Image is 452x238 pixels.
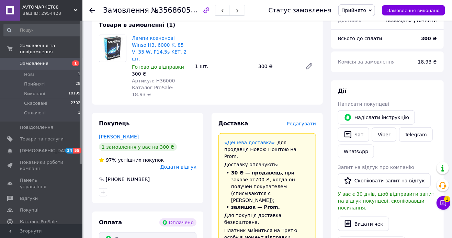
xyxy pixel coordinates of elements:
span: 1 [444,196,450,202]
span: Артикул: H36000 [132,78,175,83]
span: Прийняті [24,81,45,87]
button: Надіслати інструкцію [338,110,415,125]
a: Telegram [399,127,433,142]
span: Запит на відгук про компанію [338,165,414,170]
button: Чат з покупцем1 [437,196,450,210]
div: 1 замовлення у вас на 300 ₴ [99,143,177,151]
span: 55 [73,148,81,154]
div: Оплачено [159,218,196,227]
span: Доставка [218,120,248,127]
span: Готово до відправки [132,64,184,70]
b: 300 ₴ [421,36,437,41]
span: Оплачені [24,110,46,116]
div: Повернутися назад [89,7,95,14]
div: Статус замовлення [269,7,332,14]
input: Пошук [3,24,81,36]
span: Товари в замовленні (1) [99,22,176,28]
span: Замовлення [20,60,48,67]
span: Каталог ProSale [20,219,57,225]
span: Показники роботи компанії [20,159,64,172]
a: [PERSON_NAME] [99,134,139,139]
span: Замовлення [103,6,149,14]
span: 1 [72,60,79,66]
span: 1 [78,110,80,116]
span: Виконані [24,91,45,97]
div: для продавця Новою Поштою на Prom. [224,139,310,160]
div: 300 ₴ [256,61,300,71]
span: 18.93 ₴ [418,59,437,65]
span: Каталог ProSale: 18.93 ₴ [132,85,173,97]
span: Комісія за замовлення [338,59,395,65]
a: «Дешева доставка» [224,140,275,145]
div: [PHONE_NUMBER] [105,176,150,183]
span: Прийнято [341,8,366,13]
a: Лампи ксенонові Winso H3, 6000 K, 85 V, 35 W, P14.5s KET, 2 шт. [132,35,187,61]
span: Панель управління [20,177,64,190]
span: Всього до сплати [338,36,382,41]
span: [DEMOGRAPHIC_DATA] [20,148,71,154]
span: Відгуки [20,195,38,202]
span: Додати відгук [160,164,196,170]
span: У вас є 30 днів, щоб відправити запит на відгук покупцеві, скопіювавши посилання. [338,191,434,211]
span: Скасовані [24,100,47,106]
div: Доставку оплачують: [224,161,310,168]
div: Для покупця доставка безкоштовна. [224,212,310,226]
span: Замовлення виконано [387,8,440,13]
span: 30 ₴ — продавець [231,170,282,175]
span: 2302 [71,100,80,106]
span: Написати покупцеві [338,101,389,107]
span: Дії [338,88,347,94]
button: Скопіювати запит на відгук [338,173,431,188]
span: залишок — Prom. [231,204,280,210]
span: Редагувати [287,121,316,126]
li: , при заказе от 700 ₴ , когда он получен покупателем (списываются с [PERSON_NAME]); [224,169,310,204]
span: AVTOMARKET88 [22,4,74,10]
a: Viber [372,127,396,142]
span: №356860514 [151,6,200,14]
span: 18199 [68,91,80,97]
div: 300 ₴ [132,70,190,77]
span: Повідомлення [20,124,53,131]
span: Нові [24,71,34,78]
span: 97% [106,157,116,163]
span: Покупці [20,207,38,213]
button: Чат [338,127,369,142]
span: Замовлення та повідомлення [20,43,82,55]
img: Лампи ксенонові Winso H3, 6000 K, 85 V, 35 W, P14.5s KET, 2 шт. [99,35,126,62]
span: Покупець [99,120,130,127]
span: Товари та послуги [20,136,64,142]
div: успішних покупок [99,157,164,163]
a: WhatsApp [338,145,374,158]
a: Редагувати [302,59,316,73]
span: 1 [78,71,80,78]
span: Оплата [99,219,122,226]
div: Ваш ID: 2954428 [22,10,82,16]
span: 28 [76,81,80,87]
button: Видати чек [338,217,389,231]
button: Замовлення виконано [382,5,445,15]
span: 34 [65,148,73,154]
div: 1 шт. [192,61,256,71]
